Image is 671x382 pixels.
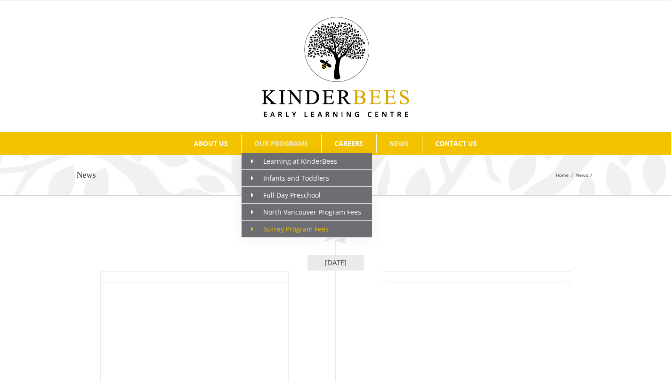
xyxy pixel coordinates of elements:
[389,140,409,147] span: NEWS
[242,153,372,170] a: Learning at KinderBees
[262,17,409,117] img: Kinder Bees Logo
[322,134,376,153] a: CAREERS
[242,170,372,187] a: Infants and Toddlers
[181,134,241,153] a: ABOUT US
[251,174,329,183] span: Infants and Toddlers
[242,187,372,204] a: Full Day Preschool
[194,140,228,147] span: ABOUT US
[242,221,372,238] a: Surrey Program Fees
[254,140,308,147] span: OUR PROGRAMS
[575,172,588,178] span: News
[556,172,595,179] nav: Breadcrumb
[435,140,477,147] span: CONTACT US
[77,170,96,180] h1: News
[242,134,321,153] a: OUR PROGRAMS
[307,255,364,271] h3: [DATE]
[422,134,490,153] a: CONTACT US
[251,157,337,166] span: Learning at KinderBees
[242,204,372,221] a: North Vancouver Program Fees
[377,134,422,153] a: NEWS
[251,224,329,233] span: Surrey Program Fees
[14,132,657,155] nav: Main Menu
[556,172,569,178] a: Home
[334,140,363,147] span: CAREERS
[251,191,321,199] span: Full Day Preschool
[251,207,361,216] span: North Vancouver Program Fees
